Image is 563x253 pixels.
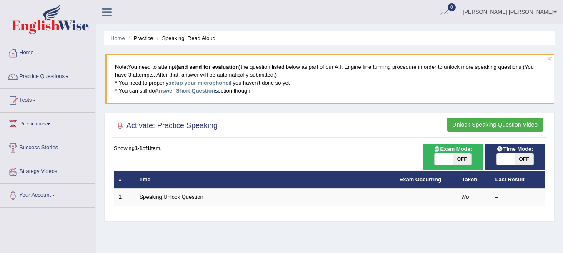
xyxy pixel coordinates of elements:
[114,171,135,188] th: #
[493,145,537,153] span: Time Mode:
[105,54,554,103] blockquote: You need to attempt the question listed below as part of our A.I. Engine fine tunning procedure i...
[430,145,475,153] span: Exam Mode:
[135,171,395,188] th: Title
[110,35,125,41] a: Home
[515,153,533,165] span: OFF
[0,41,95,62] a: Home
[0,113,95,133] a: Predictions
[115,64,128,70] span: Note:
[155,34,215,42] li: Speaking: Read Aloud
[114,188,135,206] td: 1
[135,145,143,151] b: 1-1
[400,176,441,183] a: Exam Occurring
[547,54,552,63] button: ×
[0,184,95,205] a: Your Account
[114,144,545,152] div: Showing of item.
[447,118,543,132] button: Unlock Speaking Question Video
[462,194,469,200] em: No
[423,144,483,170] div: Show exams occurring in exams
[168,80,228,86] a: setup your microphone
[0,89,95,110] a: Tests
[448,3,456,11] span: 0
[140,194,203,200] a: Speaking Unlock Question
[0,136,95,157] a: Success Stories
[0,160,95,181] a: Strategy Videos
[147,145,150,151] b: 1
[453,153,471,165] span: OFF
[155,88,215,94] a: Answer Short Question
[491,171,545,188] th: Last Result
[114,120,218,132] h2: Activate: Practice Speaking
[0,65,95,86] a: Practice Questions
[176,64,241,70] b: (and send for evaluation)
[458,171,491,188] th: Taken
[495,193,540,201] div: –
[126,34,153,42] li: Practice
